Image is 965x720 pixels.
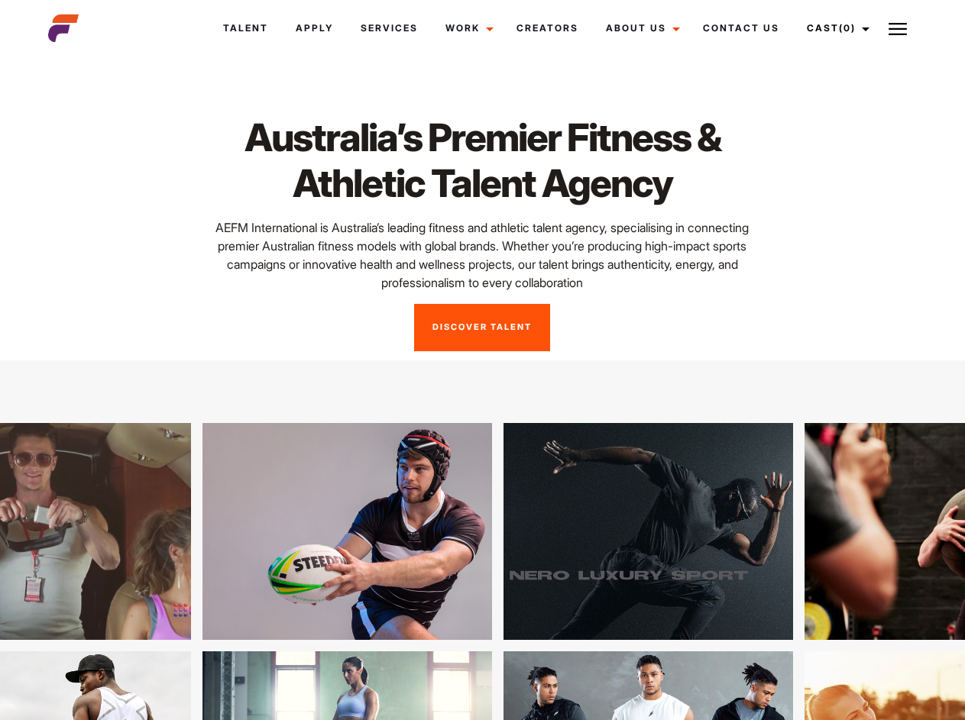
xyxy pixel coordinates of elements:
[196,218,769,292] p: AEFM International is Australia’s leading fitness and athletic talent agency, specialising in con...
[154,423,443,640] img: rgr
[282,8,347,49] a: Apply
[347,8,432,49] a: Services
[793,8,879,49] a: Cast(0)
[689,8,793,49] a: Contact Us
[209,8,282,49] a: Talent
[432,8,503,49] a: Work
[196,115,769,206] h1: Australia’s Premier Fitness & Athletic Talent Agency
[839,22,856,34] span: (0)
[48,13,79,44] img: cropped-aefm-brand-fav-22-square.png
[503,8,592,49] a: Creators
[592,8,689,49] a: About Us
[889,20,907,38] img: Burger icon
[455,423,744,640] img: sDVsv
[414,304,550,351] a: Discover Talent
